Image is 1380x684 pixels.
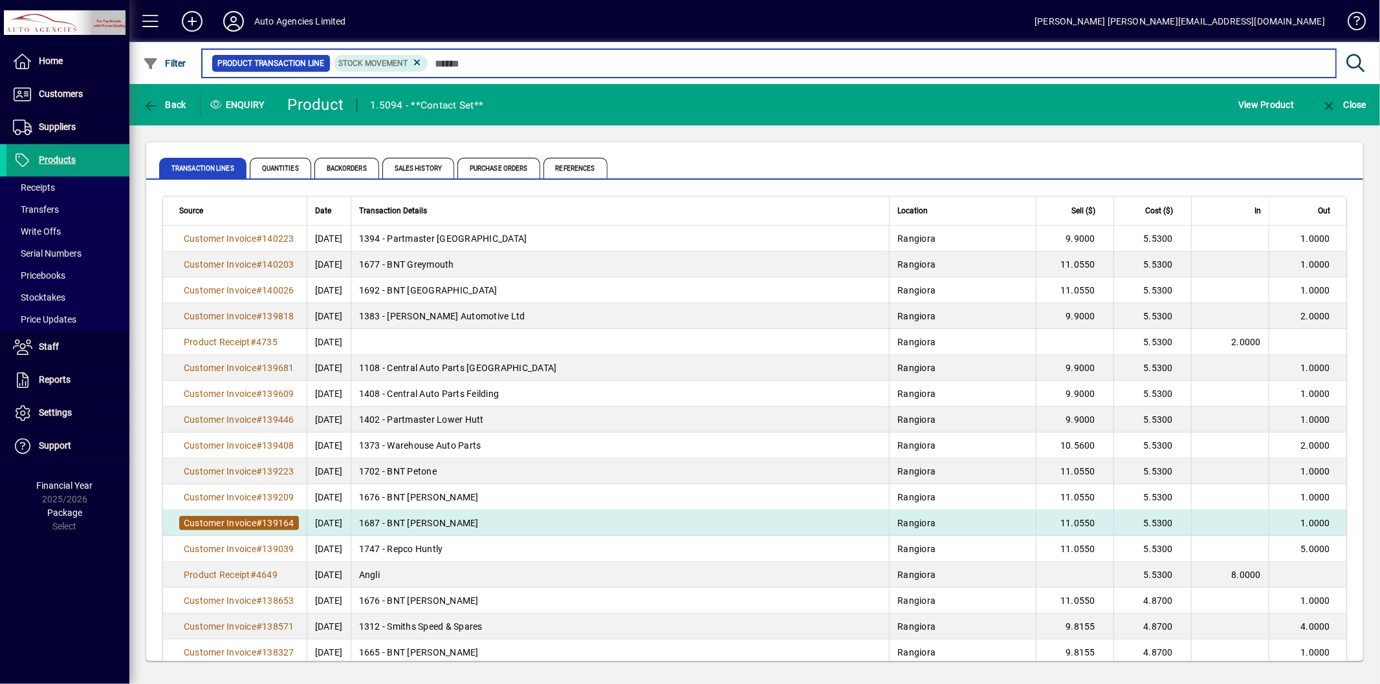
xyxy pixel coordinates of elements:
a: Serial Numbers [6,242,129,264]
a: Customer Invoice#140203 [179,257,299,272]
td: 9.8155 [1036,614,1113,639]
span: 2.0000 [1232,337,1262,347]
td: 4.8700 [1113,588,1191,614]
td: [DATE] [307,484,351,510]
td: 1747 - Repco Huntly [351,536,890,562]
span: 138571 [262,621,294,632]
span: Customer Invoice [184,440,256,451]
td: [DATE] [307,433,351,458]
span: 139818 [262,311,294,321]
td: 9.9000 [1036,407,1113,433]
span: Customers [39,89,83,99]
td: [DATE] [307,303,351,329]
span: Back [143,100,186,110]
td: 1687 - BNT [PERSON_NAME] [351,510,890,536]
a: Customer Invoice#139223 [179,464,299,478]
span: Package [47,508,82,518]
span: # [256,440,262,451]
a: Transfers [6,198,129,220]
a: Customer Invoice#139446 [179,412,299,427]
div: Source [179,204,299,218]
span: Customer Invoice [184,285,256,295]
td: 1676 - BNT [PERSON_NAME] [351,484,890,510]
a: Pricebooks [6,264,129,286]
span: 138653 [262,595,294,606]
span: 2.0000 [1301,311,1331,321]
span: Write Offs [13,226,61,237]
span: Reports [39,374,71,385]
td: [DATE] [307,510,351,536]
span: 139408 [262,440,294,451]
td: 9.9000 [1036,355,1113,381]
span: Products [39,155,76,165]
span: Rangiora [897,389,936,399]
span: # [256,466,262,476]
a: Price Updates [6,308,129,330]
a: Customer Invoice#139818 [179,309,299,323]
span: 4.0000 [1301,621,1331,632]
td: 11.0550 [1036,510,1113,536]
span: 139681 [262,363,294,373]
a: Customer Invoice#139609 [179,387,299,401]
td: 1383 - [PERSON_NAME] Automotive Ltd [351,303,890,329]
span: Purchase Orders [457,158,540,178]
span: Rangiora [897,570,936,580]
span: Stock movement [339,59,408,68]
span: Rangiora [897,518,936,528]
td: [DATE] [307,407,351,433]
span: 1.0000 [1301,233,1331,244]
span: Serial Numbers [13,248,82,259]
span: References [543,158,608,178]
a: Suppliers [6,111,129,144]
span: Rangiora [897,233,936,244]
span: Customer Invoice [184,647,256,657]
td: 1408 - Central Auto Parts Feilding [351,381,890,407]
td: 5.5300 [1113,407,1191,433]
span: Customer Invoice [184,311,256,321]
span: Product Receipt [184,337,250,347]
span: # [256,285,262,295]
a: Receipts [6,176,129,198]
span: # [256,647,262,657]
td: 1402 - Partmaster Lower Hutt [351,407,890,433]
span: Rangiora [897,466,936,476]
div: Cost ($) [1122,204,1185,218]
button: Add [171,10,213,33]
span: 139039 [262,544,294,554]
span: Rangiora [897,440,936,451]
span: Sales History [382,158,454,178]
span: Customer Invoice [184,492,256,502]
a: Stocktakes [6,286,129,308]
span: Rangiora [897,647,936,657]
span: # [250,570,256,580]
a: Write Offs [6,220,129,242]
div: 1.5094 - **Contact Set** [370,95,483,116]
a: Customer Invoice#139408 [179,438,299,453]
span: Rangiora [897,363,936,373]
span: Customer Invoice [184,363,256,373]
td: 9.9000 [1036,303,1113,329]
span: Rangiora [897,414,936,425]
span: Customer Invoice [184,544,256,554]
span: Rangiora [897,285,936,295]
span: Source [179,204,203,218]
a: Customer Invoice#140223 [179,231,299,246]
a: Customer Invoice#139039 [179,542,299,556]
a: Customer Invoice#139164 [179,516,299,530]
span: Close [1321,100,1366,110]
td: 1676 - BNT [PERSON_NAME] [351,588,890,614]
td: 5.5300 [1113,536,1191,562]
td: 11.0550 [1036,536,1113,562]
span: # [256,518,262,528]
span: Rangiora [897,492,936,502]
a: Product Receipt#4649 [179,568,282,582]
td: 4.8700 [1113,614,1191,639]
span: Cost ($) [1145,204,1173,218]
a: Customer Invoice#138571 [179,619,299,634]
div: Auto Agencies Limited [254,11,346,32]
span: # [256,544,262,554]
span: Rangiora [897,621,936,632]
span: Product Transaction Line [217,57,325,70]
span: Location [897,204,928,218]
span: Customer Invoice [184,466,256,476]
